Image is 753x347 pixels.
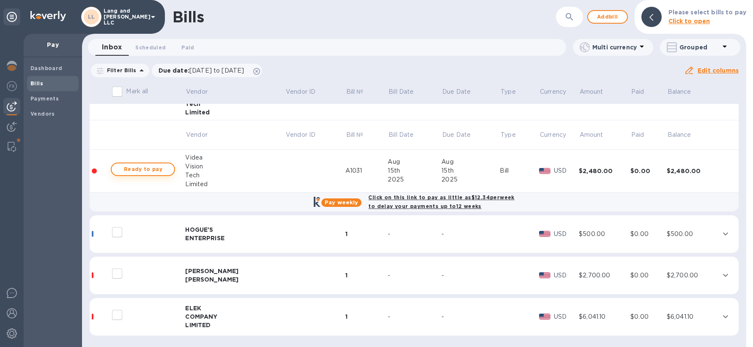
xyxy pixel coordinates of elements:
[631,87,655,96] span: Paid
[185,225,285,234] div: HOGUE'S
[667,230,718,239] div: $500.00
[345,230,388,238] div: 1
[595,12,620,22] span: Add bill
[388,166,441,175] div: 15th
[185,100,285,108] div: Tech
[30,41,75,49] p: Pay
[159,66,249,75] p: Due date :
[186,87,219,96] span: Vendor
[111,163,175,176] button: Ready to pay
[346,130,364,139] p: Bill №
[441,157,500,166] div: Aug
[185,153,285,162] div: Videa
[388,157,441,166] div: Aug
[667,312,718,321] div: $6,041.10
[286,130,326,139] span: Vendor ID
[368,194,514,209] b: Click on this link to pay as little as $12.34 per week to delay your payments up to 12 weeks
[631,130,644,139] p: Paid
[388,312,441,321] div: -
[104,67,137,74] p: Filter Bills
[185,312,285,321] div: COMPANY
[719,228,732,240] button: expand row
[679,43,720,52] p: Grouped
[345,312,388,321] div: 1
[587,10,628,24] button: Addbill
[388,175,441,184] div: 2025
[540,130,566,139] p: Currency
[539,272,550,278] img: USD
[389,87,413,96] span: Bill Date
[501,130,527,139] span: Type
[441,175,500,184] div: 2025
[185,321,285,329] div: LIMITED
[30,65,63,71] b: Dashboard
[442,130,471,139] p: Due Date
[30,11,66,21] img: Logo
[388,271,441,280] div: -
[442,87,471,96] span: Due Date
[30,95,59,102] b: Payments
[389,130,413,139] p: Bill Date
[388,230,441,239] div: -
[286,130,315,139] p: Vendor ID
[442,130,482,139] span: Due Date
[186,87,208,96] p: Vendor
[579,230,630,239] div: $500.00
[579,312,630,321] div: $6,041.10
[185,275,285,284] div: [PERSON_NAME]
[346,130,375,139] span: Bill №
[7,81,17,91] img: Foreign exchange
[102,41,122,53] span: Inbox
[501,130,516,139] p: Type
[554,271,579,280] p: USD
[668,9,746,16] b: Please select bills to pay
[346,87,364,96] p: Bill №
[185,304,285,312] div: ELEK
[185,234,285,242] div: ENTERPRISE
[540,87,566,96] p: Currency
[118,164,167,174] span: Ready to pay
[719,310,732,323] button: expand row
[181,43,194,52] span: Paid
[554,230,579,239] p: USD
[286,87,315,96] p: Vendor ID
[441,312,500,321] div: -
[185,162,285,171] div: Vision
[579,271,630,280] div: $2,700.00
[286,87,326,96] span: Vendor ID
[325,199,358,206] b: Pay weekly
[667,271,718,280] div: $2,700.00
[668,130,691,139] p: Balance
[631,130,655,139] span: Paid
[668,87,691,96] p: Balance
[126,87,148,96] p: Mark all
[630,230,667,239] div: $0.00
[500,166,539,175] div: Bill
[580,130,614,139] span: Amount
[345,166,388,175] div: A1031
[185,180,285,189] div: Limited
[135,43,166,52] span: Scheduled
[580,87,614,96] span: Amount
[554,166,579,175] p: USD
[580,87,603,96] p: Amount
[668,87,702,96] span: Balance
[30,111,55,117] b: Vendors
[345,271,388,279] div: 1
[539,231,550,237] img: USD
[630,271,667,280] div: $0.00
[186,130,219,139] span: Vendor
[719,269,732,282] button: expand row
[185,171,285,180] div: Tech
[501,87,516,96] p: Type
[185,108,285,117] div: Limited
[104,8,146,26] p: Lang and [PERSON_NAME] LLC
[389,130,424,139] span: Bill Date
[88,14,95,20] b: LL
[185,267,285,275] div: [PERSON_NAME]
[441,271,500,280] div: -
[667,167,718,175] div: $2,480.00
[30,80,43,87] b: Bills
